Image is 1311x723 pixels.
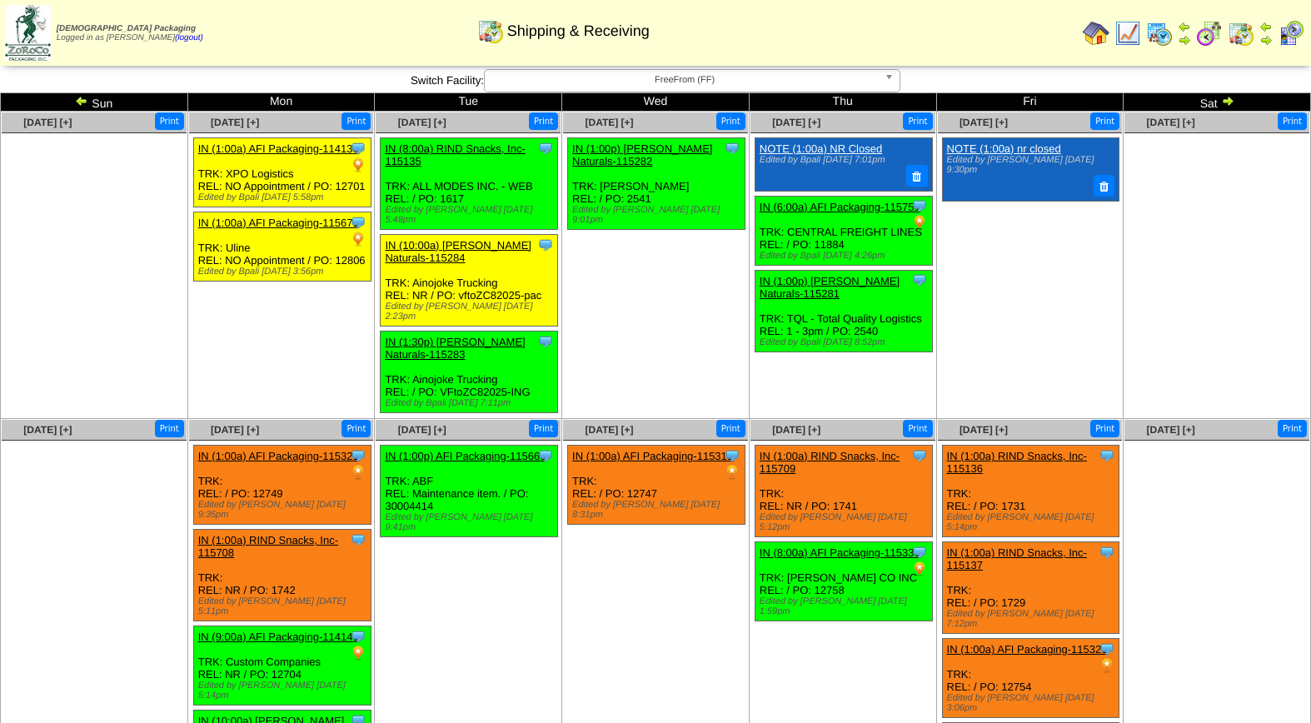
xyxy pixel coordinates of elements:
[385,239,531,264] a: IN (10:00a) [PERSON_NAME] Naturals-115284
[1,93,188,112] td: Sun
[1178,33,1191,47] img: arrowright.gif
[350,531,366,548] img: Tooltip
[572,450,733,462] a: IN (1:00a) AFI Packaging-115319
[947,512,1119,532] div: Edited by [PERSON_NAME] [DATE] 5:14pm
[755,542,932,621] div: TRK: [PERSON_NAME] CO INC REL: / PO: 12758
[947,142,1061,155] a: NOTE (1:00a) nr closed
[585,424,633,436] a: [DATE] [+]
[385,336,525,361] a: IN (1:30p) [PERSON_NAME] Naturals-115283
[960,424,1008,436] a: [DATE] [+]
[572,205,745,225] div: Edited by [PERSON_NAME] [DATE] 9:01pm
[760,201,920,213] a: IN (6:00a) AFI Packaging-115751
[724,464,740,481] img: PO
[350,447,366,464] img: Tooltip
[755,196,932,265] div: TRK: CENTRAL FREIGHT LINES REL: / PO: 11884
[724,140,740,157] img: Tooltip
[1196,20,1223,47] img: calendarblend.gif
[211,424,259,436] span: [DATE] [+]
[477,17,504,44] img: calendarinout.gif
[1090,112,1119,130] button: Print
[193,626,371,706] div: TRK: Custom Companies REL: NR / PO: 12704
[760,155,925,165] div: Edited by Bpali [DATE] 7:01pm
[198,192,371,202] div: Edited by Bpali [DATE] 5:58pm
[350,628,366,645] img: Tooltip
[375,93,562,112] td: Tue
[716,420,745,437] button: Print
[198,534,338,559] a: IN (1:00a) RIND Snacks, Inc-115708
[398,117,446,128] span: [DATE] [+]
[936,93,1124,112] td: Fri
[198,596,371,616] div: Edited by [PERSON_NAME] [DATE] 5:11pm
[211,117,259,128] a: [DATE] [+]
[385,398,557,408] div: Edited by Bpali [DATE] 7:11pm
[760,142,882,155] a: NOTE (1:00a) NR Closed
[491,70,878,90] span: FreeFrom (FF)
[716,112,745,130] button: Print
[1090,420,1119,437] button: Print
[911,214,928,231] img: PO
[1146,20,1173,47] img: calendarprod.gif
[1278,420,1307,437] button: Print
[193,138,371,207] div: TRK: XPO Logistics REL: NO Appointment / PO: 12701
[23,117,72,128] a: [DATE] [+]
[1099,544,1115,561] img: Tooltip
[760,275,900,300] a: IN (1:00p) [PERSON_NAME] Naturals-115281
[1228,20,1254,47] img: calendarinout.gif
[187,93,375,112] td: Mon
[947,546,1087,571] a: IN (1:00a) RIND Snacks, Inc-115137
[572,142,712,167] a: IN (1:00p) [PERSON_NAME] Naturals-115282
[755,270,932,352] div: TRK: TQL - Total Quality Logistics REL: 1 - 3pm / PO: 2540
[385,302,557,322] div: Edited by [PERSON_NAME] [DATE] 2:23pm
[911,447,928,464] img: Tooltip
[749,93,936,112] td: Thu
[1221,94,1234,107] img: arrowright.gif
[1099,657,1115,674] img: PO
[942,542,1119,634] div: TRK: REL: / PO: 1729
[198,450,359,462] a: IN (1:00a) AFI Packaging-115321
[537,333,554,350] img: Tooltip
[760,546,920,559] a: IN (8:00a) AFI Packaging-115330
[772,117,820,128] span: [DATE] [+]
[1124,93,1311,112] td: Sat
[1094,175,1115,197] button: Delete Note
[381,332,558,413] div: TRK: Ainojoke Trucking REL: / PO: VFtoZC82025-ING
[1147,117,1195,128] span: [DATE] [+]
[1259,33,1273,47] img: arrowright.gif
[903,420,932,437] button: Print
[960,117,1008,128] a: [DATE] [+]
[529,420,558,437] button: Print
[193,446,371,525] div: TRK: REL: / PO: 12749
[562,93,750,112] td: Wed
[350,464,366,481] img: PO
[193,212,371,282] div: TRK: Uline REL: NO Appointment / PO: 12806
[903,112,932,130] button: Print
[760,251,932,261] div: Edited by Bpali [DATE] 4:26pm
[760,596,932,616] div: Edited by [PERSON_NAME] [DATE] 1:59pm
[942,639,1119,718] div: TRK: REL: / PO: 12754
[350,645,366,661] img: PO
[772,424,820,436] span: [DATE] [+]
[947,693,1119,713] div: Edited by [PERSON_NAME] [DATE] 3:06pm
[760,337,932,347] div: Edited by Bpali [DATE] 8:52pm
[1099,641,1115,657] img: Tooltip
[1259,20,1273,33] img: arrowleft.gif
[385,512,557,532] div: Edited by [PERSON_NAME] [DATE] 9:41pm
[341,420,371,437] button: Print
[585,117,633,128] a: [DATE] [+]
[947,155,1113,175] div: Edited by [PERSON_NAME] [DATE] 9:30pm
[398,424,446,436] a: [DATE] [+]
[341,112,371,130] button: Print
[155,112,184,130] button: Print
[155,420,184,437] button: Print
[906,165,928,187] button: Delete Note
[942,446,1119,537] div: TRK: REL: / PO: 1731
[911,561,928,577] img: PO
[947,450,1087,475] a: IN (1:00a) RIND Snacks, Inc-115136
[23,424,72,436] a: [DATE] [+]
